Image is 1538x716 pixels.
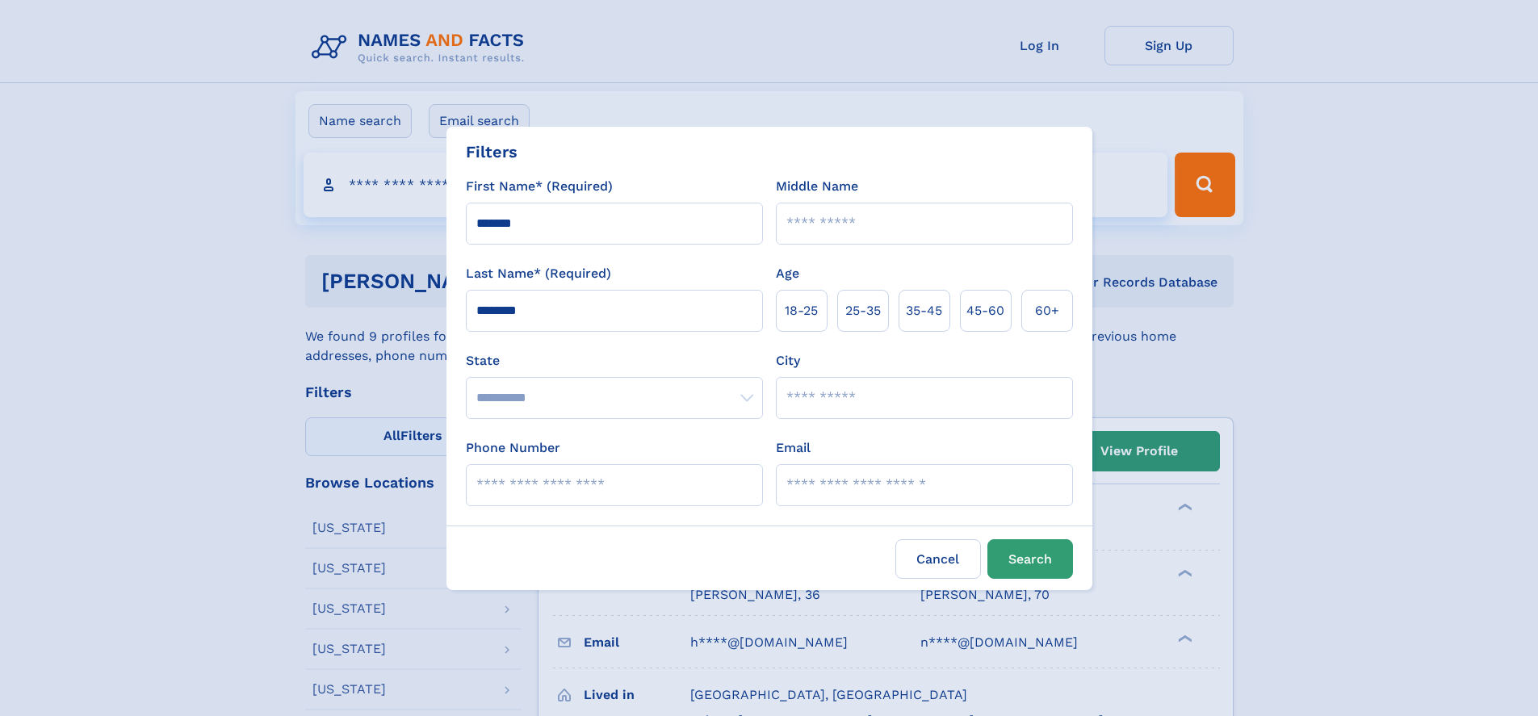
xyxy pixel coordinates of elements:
[845,301,881,320] span: 25‑35
[466,177,613,196] label: First Name* (Required)
[776,177,858,196] label: Middle Name
[466,264,611,283] label: Last Name* (Required)
[466,140,518,164] div: Filters
[1035,301,1059,320] span: 60+
[895,539,981,579] label: Cancel
[776,351,800,371] label: City
[966,301,1004,320] span: 45‑60
[785,301,818,320] span: 18‑25
[466,438,560,458] label: Phone Number
[466,351,763,371] label: State
[776,264,799,283] label: Age
[906,301,942,320] span: 35‑45
[776,438,811,458] label: Email
[987,539,1073,579] button: Search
